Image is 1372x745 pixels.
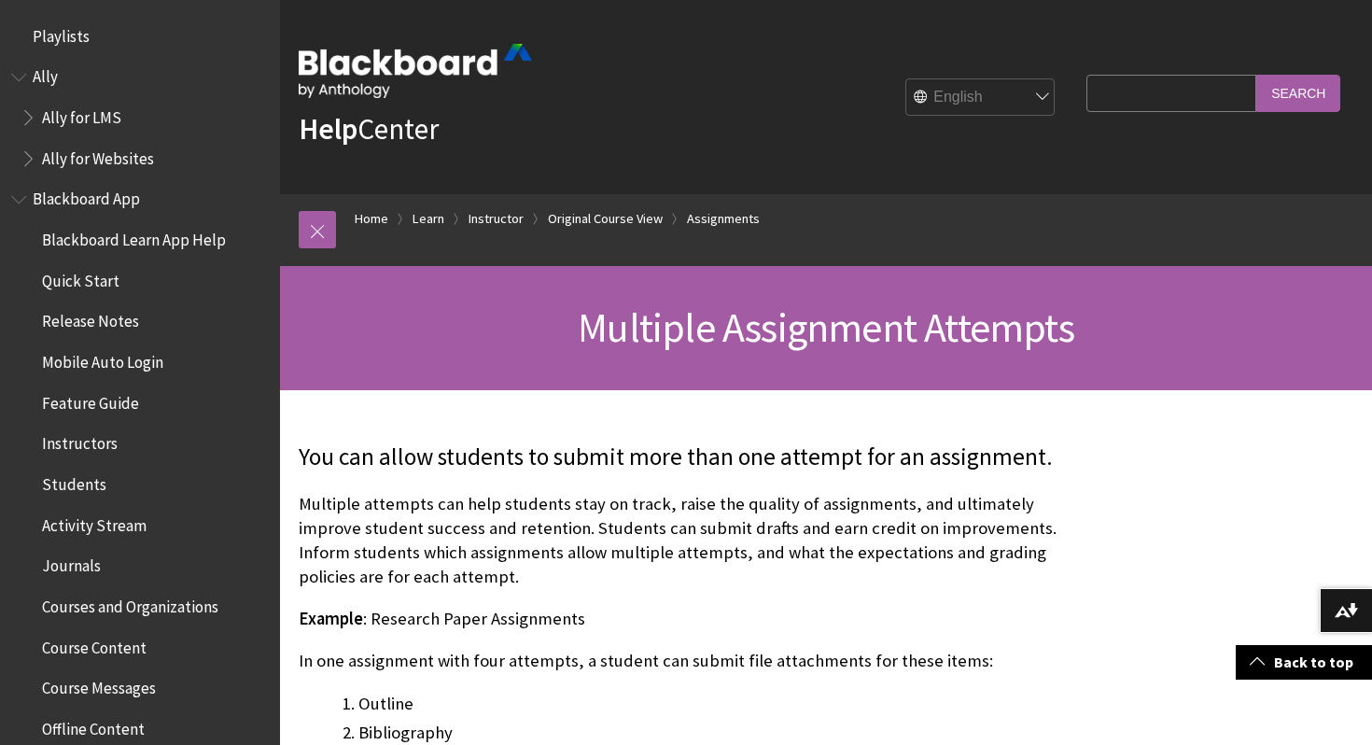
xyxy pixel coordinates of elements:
[42,102,121,127] span: Ally for LMS
[42,224,226,249] span: Blackboard Learn App Help
[42,143,154,168] span: Ally for Websites
[358,691,1077,717] li: Outline
[687,207,760,231] a: Assignments
[1256,75,1340,111] input: Search
[548,207,663,231] a: Original Course View
[42,265,119,290] span: Quick Start
[42,510,147,535] span: Activity Stream
[355,207,388,231] a: Home
[906,79,1056,117] select: Site Language Selector
[299,110,357,148] strong: Help
[42,713,145,738] span: Offline Content
[469,207,524,231] a: Instructor
[42,469,106,494] span: Students
[299,649,1077,673] p: In one assignment with four attempts, a student can submit file attachments for these items:
[42,551,101,576] span: Journals
[299,607,1077,631] p: : Research Paper Assignments
[299,44,532,98] img: Blackboard by Anthology
[42,591,218,616] span: Courses and Organizations
[11,21,269,52] nav: Book outline for Playlists
[299,441,1077,474] p: You can allow students to submit more than one attempt for an assignment.
[42,346,163,372] span: Mobile Auto Login
[42,429,118,454] span: Instructors
[42,306,139,331] span: Release Notes
[299,110,439,148] a: HelpCenter
[33,62,58,87] span: Ally
[413,207,444,231] a: Learn
[33,21,90,46] span: Playlists
[1236,645,1372,680] a: Back to top
[33,184,140,209] span: Blackboard App
[299,608,363,629] span: Example
[299,492,1077,590] p: Multiple attempts can help students stay on track, raise the quality of assignments, and ultimate...
[42,673,156,698] span: Course Messages
[578,302,1074,353] span: Multiple Assignment Attempts
[11,62,269,175] nav: Book outline for Anthology Ally Help
[42,632,147,657] span: Course Content
[42,387,139,413] span: Feature Guide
